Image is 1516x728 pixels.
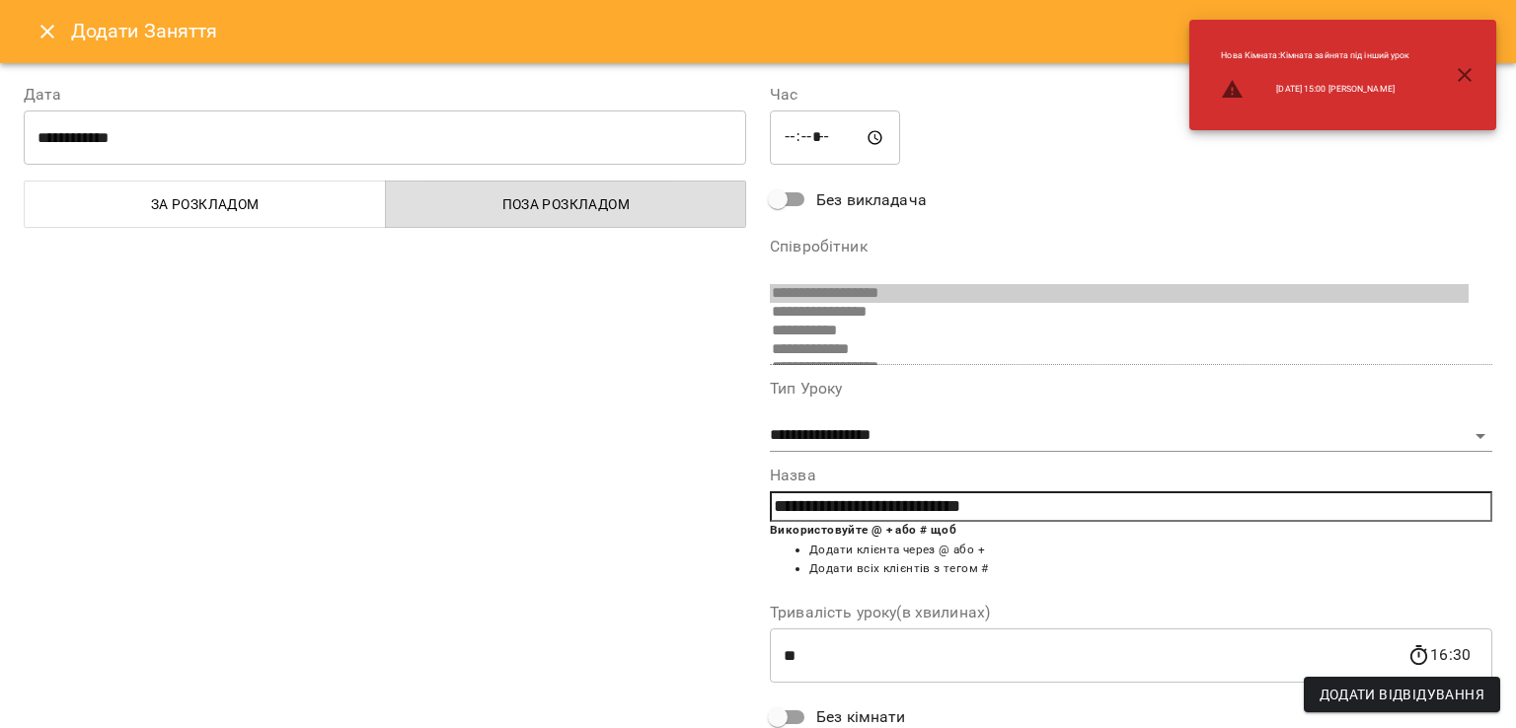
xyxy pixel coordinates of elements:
span: Додати Відвідування [1320,683,1484,706]
label: Назва [770,468,1492,483]
li: Додати всіх клієнтів з тегом # [809,559,1492,579]
button: За розкладом [24,181,386,228]
span: Поза розкладом [398,192,735,216]
label: Тип Уроку [770,381,1492,397]
label: Час [770,87,1492,103]
label: Тривалість уроку(в хвилинах) [770,605,1492,620]
button: Close [24,8,71,55]
button: Додати Відвідування [1304,677,1500,712]
span: За розкладом [37,192,374,216]
b: Використовуйте @ + або # щоб [770,523,956,537]
label: Співробітник [770,239,1492,255]
button: Поза розкладом [385,181,747,228]
li: Нова Кімната : Кімната зайнята під інший урок [1205,41,1425,70]
span: Без викладача [816,188,927,212]
li: Додати клієнта через @ або + [809,541,1492,560]
li: [DATE] 15:00 [PERSON_NAME] [1205,70,1425,109]
label: Дата [24,87,746,103]
h6: Додати Заняття [71,16,1492,46]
